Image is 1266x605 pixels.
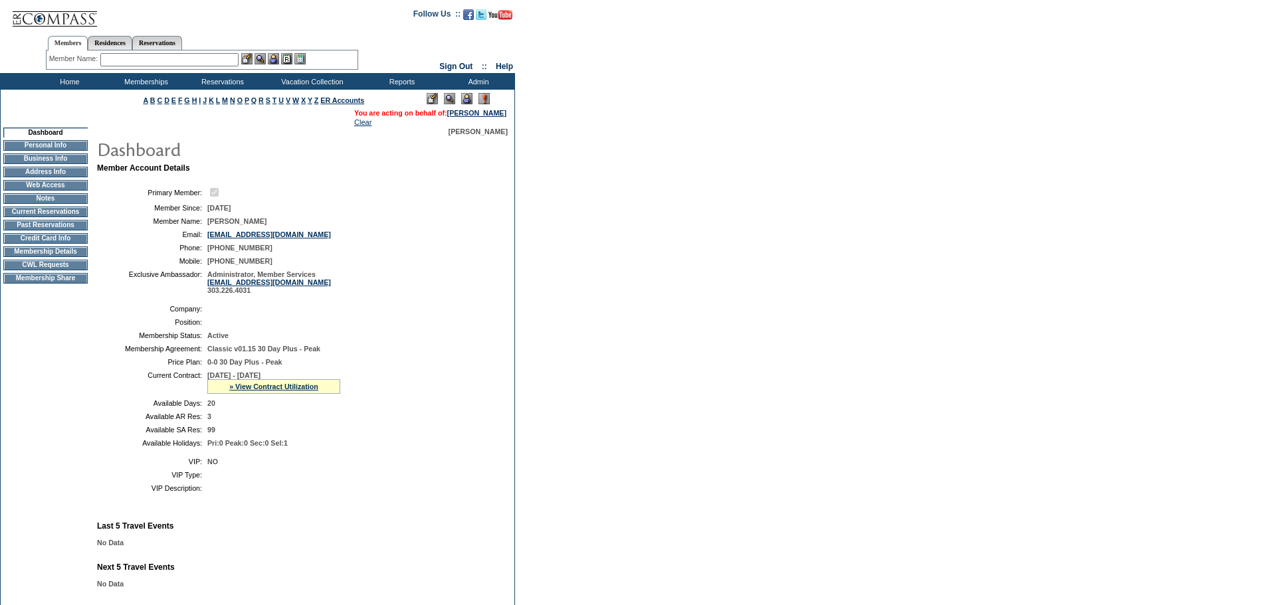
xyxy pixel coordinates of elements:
td: Position: [102,318,202,326]
span: :: [482,62,487,71]
a: G [184,96,189,104]
a: K [209,96,214,104]
td: Phone: [102,244,202,252]
td: Follow Us :: [413,8,461,24]
td: Address Info [3,167,88,177]
a: W [292,96,299,104]
td: Membership Details [3,246,88,257]
a: Follow us on Twitter [476,13,486,21]
td: VIP Description: [102,484,202,492]
td: Reservations [183,73,259,90]
span: [PERSON_NAME] [449,128,508,135]
td: Current Contract: [102,371,202,394]
b: Member Account Details [97,163,190,173]
td: Mobile: [102,257,202,265]
a: F [178,96,183,104]
td: Available SA Res: [102,426,202,434]
td: VIP: [102,458,202,466]
a: C [157,96,162,104]
a: U [278,96,284,104]
td: Memberships [106,73,183,90]
td: Available Days: [102,399,202,407]
td: Email: [102,230,202,238]
td: Past Reservations [3,220,88,230]
span: [PHONE_NUMBER] [207,244,272,252]
td: Member Since: [102,204,202,212]
img: Reservations [281,53,292,64]
td: Reports [362,73,439,90]
a: Z [314,96,319,104]
td: Current Reservations [3,207,88,217]
td: Available Holidays: [102,439,202,447]
b: Last 5 Travel Events [97,521,173,531]
span: [DATE] [207,204,231,212]
a: X [301,96,306,104]
td: Credit Card Info [3,233,88,244]
a: [EMAIL_ADDRESS][DOMAIN_NAME] [207,278,331,286]
span: 99 [207,426,215,434]
img: Become our fan on Facebook [463,9,474,20]
a: Members [48,36,88,50]
a: [EMAIL_ADDRESS][DOMAIN_NAME] [207,230,331,238]
a: O [237,96,243,104]
span: 20 [207,399,215,407]
td: Membership Share [3,273,88,284]
a: N [230,96,235,104]
a: Help [496,62,513,71]
a: Q [251,96,257,104]
b: Next 5 Travel Events [97,562,175,572]
td: Exclusive Ambassador: [102,270,202,294]
a: [PERSON_NAME] [447,109,506,117]
img: Log Concern/Member Elevation [478,93,490,104]
a: M [222,96,228,104]
a: T [272,96,277,104]
td: Business Info [3,153,88,164]
span: NO [207,458,218,466]
td: Dashboard [3,128,88,137]
td: VIP Type: [102,471,202,479]
a: S [266,96,270,104]
a: » View Contract Utilization [229,383,318,390]
td: Notes [3,193,88,204]
a: Reservations [132,36,182,50]
a: J [203,96,207,104]
a: ER Accounts [320,96,364,104]
a: E [171,96,176,104]
a: A [144,96,148,104]
td: Web Access [3,180,88,191]
a: R [259,96,264,104]
span: [DATE] - [DATE] [207,371,261,379]
td: Membership Status: [102,331,202,339]
td: Available AR Res: [102,412,202,420]
span: Active [207,331,229,339]
td: CWL Requests [3,260,88,270]
img: Edit Mode [427,93,438,104]
img: View [255,53,266,64]
td: Admin [439,73,515,90]
a: Y [308,96,312,104]
a: Clear [354,118,371,126]
td: Member Name: [102,217,202,225]
span: You are acting on behalf of: [354,109,506,117]
img: View Mode [444,93,455,104]
a: D [164,96,169,104]
td: Personal Info [3,140,88,151]
a: L [216,96,220,104]
a: B [150,96,156,104]
div: Member Name: [49,53,100,64]
a: Sign Out [439,62,473,71]
a: Become our fan on Facebook [463,13,474,21]
td: Home [30,73,106,90]
div: No Data [97,539,506,547]
img: Impersonate [461,93,473,104]
td: Primary Member: [102,186,202,199]
a: H [192,96,197,104]
td: Membership Agreement: [102,345,202,353]
a: V [286,96,290,104]
td: Price Plan: [102,358,202,366]
a: P [245,96,249,104]
span: [PERSON_NAME] [207,217,266,225]
a: Subscribe to our YouTube Channel [488,13,512,21]
img: b_edit.gif [241,53,253,64]
img: Impersonate [268,53,279,64]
